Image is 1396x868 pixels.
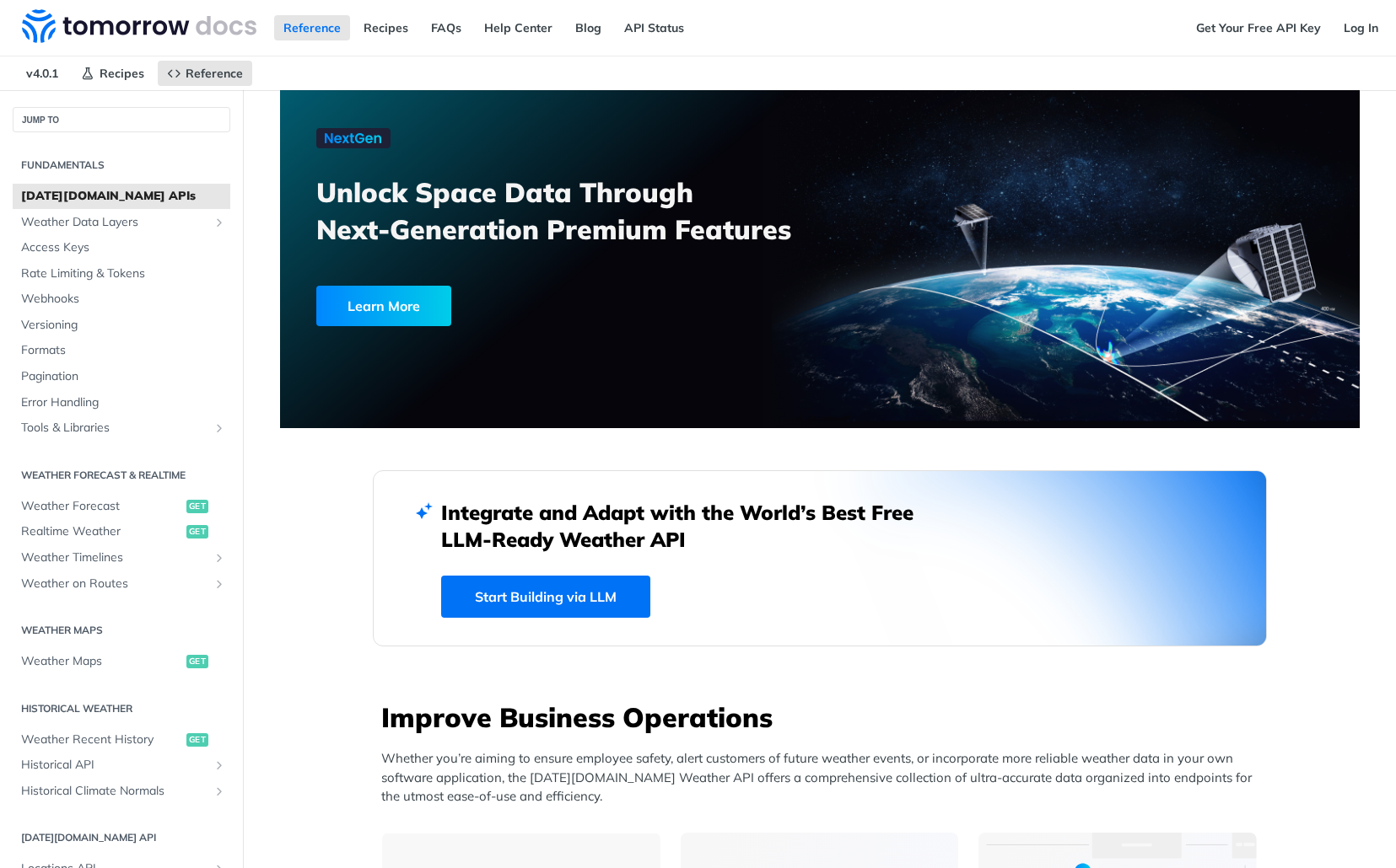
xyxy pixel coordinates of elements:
a: API Status [615,15,693,40]
span: Tools & Libraries [21,420,208,437]
h3: Improve Business Operations [381,699,1267,736]
button: Show subpages for Weather Timelines [213,551,226,565]
a: Realtime Weatherget [13,519,230,544]
h2: [DATE][DOMAIN_NAME] API [13,830,230,845]
span: Weather on Routes [21,576,208,592]
a: Webhooks [13,287,230,312]
h2: Weather Forecast & realtime [13,468,230,483]
span: Rate Limiting & Tokens [21,265,226,282]
a: Rate Limiting & Tokens [13,261,230,287]
img: NextGen [316,128,391,148]
a: Weather Mapsget [13,649,230,674]
span: get [186,500,208,513]
a: Recipes [72,61,154,86]
h2: Weather Maps [13,623,230,638]
h2: Historical Weather [13,701,230,716]
a: Reference [274,15,350,40]
span: Pagination [21,368,226,385]
h3: Unlock Space Data Through Next-Generation Premium Features [316,174,838,248]
div: Learn More [316,286,451,326]
h2: Fundamentals [13,158,230,173]
span: Webhooks [21,291,226,308]
span: Weather Maps [21,653,182,670]
a: Versioning [13,313,230,338]
span: Reference [186,66,243,81]
button: Show subpages for Weather Data Layers [213,216,226,229]
p: Whether you’re aiming to ensure employee safety, alert customers of future weather events, or inc... [381,749,1267,806]
a: Weather Data LayersShow subpages for Weather Data Layers [13,210,230,235]
a: Weather TimelinesShow subpages for Weather Timelines [13,545,230,571]
a: Help Center [475,15,562,40]
a: Learn More [316,286,734,326]
a: [DATE][DOMAIN_NAME] APIs [13,184,230,209]
span: Access Keys [21,239,226,256]
a: Weather Forecastget [13,494,230,519]
a: Error Handling [13,390,230,415]
button: JUMP TO [13,107,230,132]
span: v4.0.1 [17,61,67,86]
img: Tomorrow.io Weather API Docs [22,9,256,43]
button: Show subpages for Tools & Libraries [213,421,226,435]
a: Start Building via LLM [441,576,650,618]
button: Show subpages for Historical Climate Normals [213,785,226,798]
a: FAQs [422,15,471,40]
a: Tools & LibrariesShow subpages for Tools & Libraries [13,415,230,441]
span: Weather Forecast [21,498,182,515]
span: get [186,655,208,668]
a: Access Keys [13,235,230,260]
span: Error Handling [21,394,226,411]
span: Historical Climate Normals [21,783,208,800]
a: Historical Climate NormalsShow subpages for Historical Climate Normals [13,779,230,804]
span: Weather Data Layers [21,214,208,231]
a: Get Your Free API Key [1187,15,1330,40]
a: Weather Recent Historyget [13,727,230,753]
span: Realtime Weather [21,523,182,540]
a: Formats [13,338,230,363]
a: Log In [1334,15,1388,40]
a: Historical APIShow subpages for Historical API [13,753,230,778]
span: Formats [21,342,226,359]
span: Historical API [21,757,208,774]
span: Versioning [21,317,226,334]
a: Reference [158,61,252,86]
a: Recipes [354,15,418,40]
span: get [186,525,208,538]
a: Blog [566,15,611,40]
h2: Integrate and Adapt with the World’s Best Free LLM-Ready Weather API [441,499,939,553]
span: Recipes [100,66,144,81]
span: get [186,733,208,747]
a: Weather on RoutesShow subpages for Weather on Routes [13,571,230,597]
span: Weather Timelines [21,549,208,566]
button: Show subpages for Historical API [213,758,226,772]
a: Pagination [13,364,230,389]
span: [DATE][DOMAIN_NAME] APIs [21,188,226,205]
span: Weather Recent History [21,731,182,748]
button: Show subpages for Weather on Routes [213,577,226,591]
